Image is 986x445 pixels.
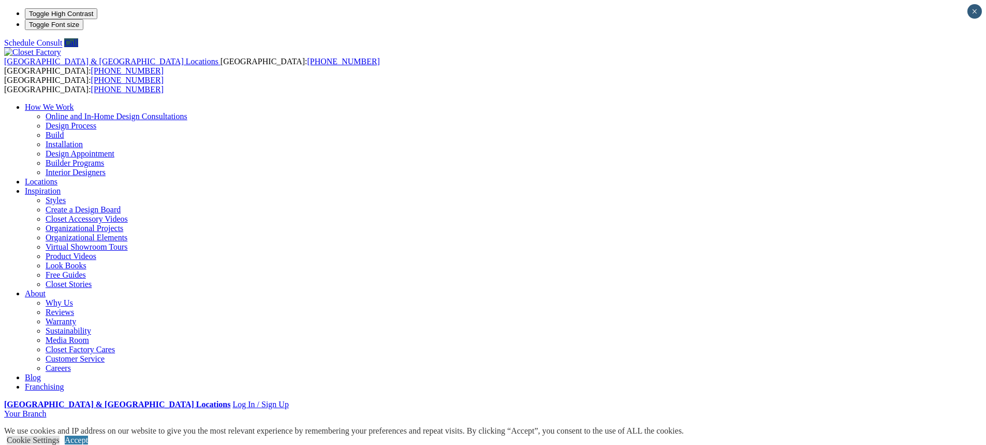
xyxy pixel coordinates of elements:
[25,289,46,298] a: About
[91,66,164,75] a: [PHONE_NUMBER]
[25,8,97,19] button: Toggle High Contrast
[46,326,91,335] a: Sustainability
[46,298,73,307] a: Why Us
[46,140,83,149] a: Installation
[46,280,92,289] a: Closet Stories
[64,38,78,47] a: Call
[4,57,218,66] span: [GEOGRAPHIC_DATA] & [GEOGRAPHIC_DATA] Locations
[46,252,96,261] a: Product Videos
[46,270,86,279] a: Free Guides
[25,382,64,391] a: Franchising
[46,224,123,233] a: Organizational Projects
[46,121,96,130] a: Design Process
[4,426,684,436] div: We use cookies and IP address on our website to give you the most relevant experience by remember...
[25,177,57,186] a: Locations
[29,21,79,28] span: Toggle Font size
[4,57,380,75] span: [GEOGRAPHIC_DATA]: [GEOGRAPHIC_DATA]:
[46,261,86,270] a: Look Books
[4,400,230,409] a: [GEOGRAPHIC_DATA] & [GEOGRAPHIC_DATA] Locations
[7,436,60,444] a: Cookie Settings
[46,214,128,223] a: Closet Accessory Videos
[4,48,61,57] img: Closet Factory
[46,205,121,214] a: Create a Design Board
[4,38,62,47] a: Schedule Consult
[4,409,46,418] a: Your Branch
[46,354,105,363] a: Customer Service
[25,103,74,111] a: How We Work
[4,76,164,94] span: [GEOGRAPHIC_DATA]: [GEOGRAPHIC_DATA]:
[232,400,288,409] a: Log In / Sign Up
[46,131,64,139] a: Build
[46,345,115,354] a: Closet Factory Cares
[46,196,66,205] a: Styles
[25,19,83,30] button: Toggle Font size
[46,308,74,317] a: Reviews
[4,57,220,66] a: [GEOGRAPHIC_DATA] & [GEOGRAPHIC_DATA] Locations
[46,149,114,158] a: Design Appointment
[65,436,88,444] a: Accept
[25,186,61,195] a: Inspiration
[46,233,127,242] a: Organizational Elements
[29,10,93,18] span: Toggle High Contrast
[46,112,187,121] a: Online and In-Home Design Consultations
[46,317,76,326] a: Warranty
[46,168,106,177] a: Interior Designers
[46,159,104,167] a: Builder Programs
[91,85,164,94] a: [PHONE_NUMBER]
[25,373,41,382] a: Blog
[91,76,164,84] a: [PHONE_NUMBER]
[46,364,71,372] a: Careers
[46,242,128,251] a: Virtual Showroom Tours
[46,336,89,344] a: Media Room
[967,4,982,19] button: Close
[307,57,379,66] a: [PHONE_NUMBER]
